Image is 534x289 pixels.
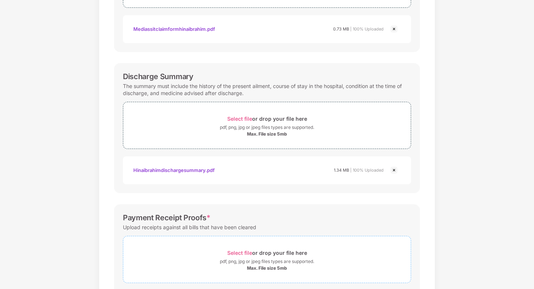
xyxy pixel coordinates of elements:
[227,114,307,124] div: or drop your file here
[123,222,256,232] div: Upload receipts against all bills that have been cleared
[227,250,252,256] span: Select file
[227,248,307,258] div: or drop your file here
[247,265,287,271] div: Max. File size 5mb
[123,81,411,98] div: The summary must include the history of the present ailment, course of stay in the hospital, cond...
[133,164,215,176] div: Hinaibrahimdischargesummary.pdf
[227,116,252,122] span: Select file
[390,166,398,175] img: svg+xml;base64,PHN2ZyBpZD0iQ3Jvc3MtMjR4MjQiIHhtbG5zPSJodHRwOi8vd3d3LnczLm9yZy8yMDAwL3N2ZyIgd2lkdG...
[133,23,215,35] div: Mediassitclaimformhinaibrahim.pdf
[123,213,211,222] div: Payment Receipt Proofs
[220,124,314,131] div: pdf, png, jpg or jpeg files types are supported.
[123,108,411,143] span: Select fileor drop your file herepdf, png, jpg or jpeg files types are supported.Max. File size 5mb
[247,131,287,137] div: Max. File size 5mb
[123,72,193,81] div: Discharge Summary
[123,242,411,277] span: Select fileor drop your file herepdf, png, jpg or jpeg files types are supported.Max. File size 5mb
[350,168,384,173] span: | 100% Uploaded
[220,258,314,265] div: pdf, png, jpg or jpeg files types are supported.
[334,168,349,173] span: 1.34 MB
[333,26,349,32] span: 0.73 MB
[350,26,384,32] span: | 100% Uploaded
[390,25,398,33] img: svg+xml;base64,PHN2ZyBpZD0iQ3Jvc3MtMjR4MjQiIHhtbG5zPSJodHRwOi8vd3d3LnczLm9yZy8yMDAwL3N2ZyIgd2lkdG...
